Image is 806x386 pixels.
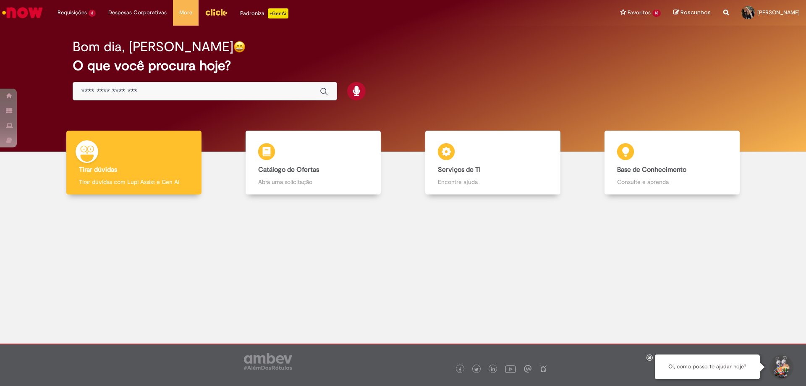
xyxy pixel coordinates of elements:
p: Abra uma solicitação [258,178,368,186]
a: Base de Conhecimento Consulte e aprenda [583,131,762,195]
div: Padroniza [240,8,288,18]
span: 3 [89,10,96,17]
img: logo_footer_linkedin.png [491,367,495,372]
span: [PERSON_NAME] [757,9,800,16]
span: Requisições [58,8,87,17]
img: logo_footer_twitter.png [474,368,479,372]
img: logo_footer_facebook.png [458,368,462,372]
b: Serviços de TI [438,165,481,174]
button: Iniciar Conversa de Suporte [768,354,793,380]
a: Rascunhos [673,9,711,17]
b: Tirar dúvidas [79,165,117,174]
span: 16 [652,10,661,17]
h2: O que você procura hoje? [73,58,734,73]
b: Catálogo de Ofertas [258,165,319,174]
a: Serviços de TI Encontre ajuda [403,131,583,195]
img: happy-face.png [233,41,246,53]
img: logo_footer_ambev_rotulo_gray.png [244,353,292,370]
p: +GenAi [268,8,288,18]
img: click_logo_yellow_360x200.png [205,6,228,18]
img: ServiceNow [1,4,44,21]
img: logo_footer_naosei.png [539,365,547,373]
img: logo_footer_youtube.png [505,363,516,374]
a: Catálogo de Ofertas Abra uma solicitação [224,131,403,195]
div: Oi, como posso te ajudar hoje? [655,354,760,379]
span: Rascunhos [680,8,711,16]
img: logo_footer_workplace.png [524,365,531,373]
p: Encontre ajuda [438,178,548,186]
p: Consulte e aprenda [617,178,727,186]
span: Favoritos [628,8,651,17]
a: Tirar dúvidas Tirar dúvidas com Lupi Assist e Gen Ai [44,131,224,195]
span: Despesas Corporativas [108,8,167,17]
p: Tirar dúvidas com Lupi Assist e Gen Ai [79,178,189,186]
b: Base de Conhecimento [617,165,686,174]
span: More [179,8,192,17]
h2: Bom dia, [PERSON_NAME] [73,39,233,54]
